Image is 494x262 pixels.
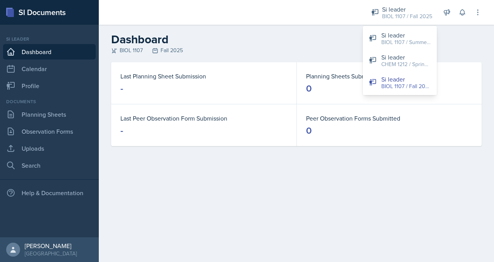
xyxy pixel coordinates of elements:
div: Si leader [381,75,431,84]
h2: Dashboard [111,32,482,46]
a: Observation Forms [3,124,96,139]
div: [PERSON_NAME] [25,242,77,250]
div: Documents [3,98,96,105]
dt: Peer Observation Forms Submitted [306,114,472,123]
div: Si leader [382,5,432,14]
div: 0 [306,82,312,95]
dt: Planning Sheets Submitted [306,71,472,81]
div: BIOL 1107 Fall 2025 [111,46,482,54]
div: Help & Documentation [3,185,96,201]
a: Search [3,158,96,173]
a: Dashboard [3,44,96,60]
div: - [120,124,123,137]
div: CHEM 1212 / Spring 2025 [381,60,431,68]
dt: Last Planning Sheet Submission [120,71,287,81]
div: [GEOGRAPHIC_DATA] [25,250,77,257]
div: BIOL 1107 / Fall 2025 [381,82,431,90]
button: Si leader BIOL 1107 / Fall 2025 [363,71,437,94]
div: Si leader [381,53,431,62]
div: - [120,82,123,95]
div: Si leader [381,31,431,40]
div: BIOL 1107 / Fall 2025 [382,12,432,20]
dt: Last Peer Observation Form Submission [120,114,287,123]
a: Profile [3,78,96,94]
button: Si leader BIOL 1107 / Summer 2025 [363,27,437,49]
div: 0 [306,124,312,137]
a: Calendar [3,61,96,77]
a: Planning Sheets [3,107,96,122]
a: Uploads [3,141,96,156]
div: BIOL 1107 / Summer 2025 [381,38,431,46]
div: Si leader [3,36,96,43]
button: Si leader CHEM 1212 / Spring 2025 [363,49,437,71]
